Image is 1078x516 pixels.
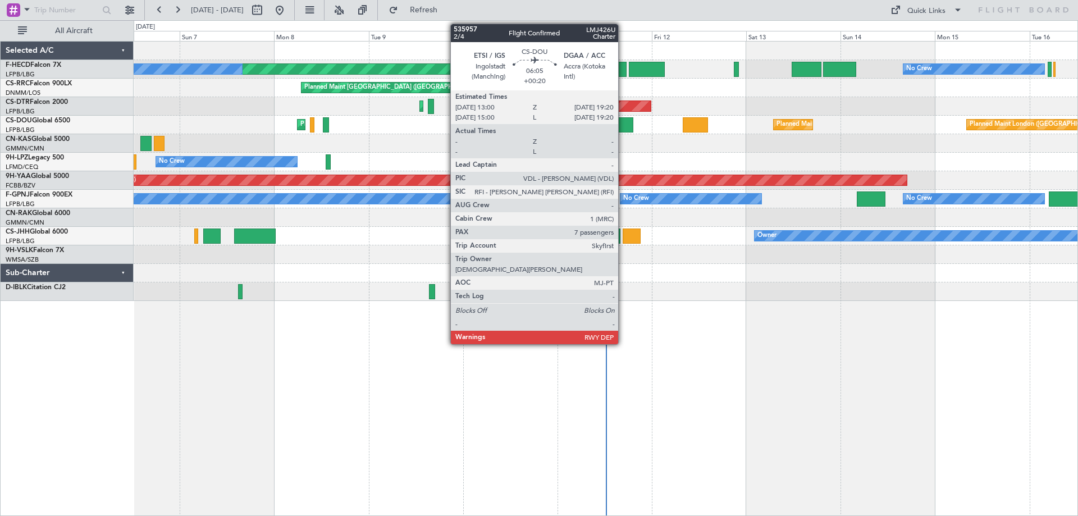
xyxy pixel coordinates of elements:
div: Mon 15 [935,31,1029,41]
span: CS-RRC [6,80,30,87]
span: CS-DTR [6,99,30,106]
a: CS-DOUGlobal 6500 [6,117,70,124]
a: 9H-LPZLegacy 500 [6,154,64,161]
span: CS-JHH [6,229,30,235]
a: GMMN/CMN [6,144,44,153]
span: Refresh [400,6,447,14]
span: CN-KAS [6,136,31,143]
button: Quick Links [885,1,968,19]
a: CN-RAKGlobal 6000 [6,210,70,217]
a: FCBB/BZV [6,181,35,190]
input: Trip Number [34,2,99,19]
span: CS-DOU [6,117,32,124]
button: Refresh [383,1,451,19]
div: Fri 12 [652,31,746,41]
a: LFPB/LBG [6,237,35,245]
a: CS-DTRFalcon 2000 [6,99,68,106]
div: Sun 14 [841,31,935,41]
a: LFPB/LBG [6,107,35,116]
a: GMMN/CMN [6,218,44,227]
a: LFPB/LBG [6,70,35,79]
div: Sat 13 [746,31,841,41]
div: [DATE] [136,22,155,32]
div: Mon 8 [274,31,368,41]
a: CS-JHHGlobal 6000 [6,229,68,235]
span: 9H-VSLK [6,247,33,254]
span: CN-RAK [6,210,32,217]
div: Planned Maint [GEOGRAPHIC_DATA] ([GEOGRAPHIC_DATA]) [300,116,477,133]
div: Wed 10 [463,31,558,41]
span: [DATE] - [DATE] [191,5,244,15]
button: All Aircraft [12,22,122,40]
a: CS-RRCFalcon 900LX [6,80,72,87]
div: Planned Maint [GEOGRAPHIC_DATA] ([GEOGRAPHIC_DATA]) [776,116,953,133]
a: D-IBLKCitation CJ2 [6,284,66,291]
a: F-HECDFalcon 7X [6,62,61,69]
span: D-IBLK [6,284,27,291]
a: LFPB/LBG [6,200,35,208]
a: CN-KASGlobal 5000 [6,136,70,143]
div: Planned Maint Mugla ([GEOGRAPHIC_DATA]) [423,98,553,115]
span: 9H-LPZ [6,154,28,161]
a: DNMM/LOS [6,89,40,97]
a: LFMD/CEQ [6,163,38,171]
a: 9H-VSLKFalcon 7X [6,247,64,254]
div: No Crew [906,61,932,77]
a: LFPB/LBG [6,126,35,134]
div: Tue 9 [369,31,463,41]
a: WMSA/SZB [6,255,39,264]
div: Thu 11 [558,31,652,41]
div: Planned Maint [GEOGRAPHIC_DATA] ([GEOGRAPHIC_DATA]) [304,79,481,96]
span: 9H-YAA [6,173,31,180]
div: No Crew [159,153,185,170]
div: Quick Links [907,6,945,17]
div: Sun 7 [180,31,274,41]
div: AOG Maint Sofia [525,98,574,115]
a: F-GPNJFalcon 900EX [6,191,72,198]
span: All Aircraft [29,27,118,35]
a: 9H-YAAGlobal 5000 [6,173,69,180]
span: F-GPNJ [6,191,30,198]
span: F-HECD [6,62,30,69]
div: No Crew [623,190,649,207]
div: No Crew [906,190,932,207]
div: Owner [757,227,776,244]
